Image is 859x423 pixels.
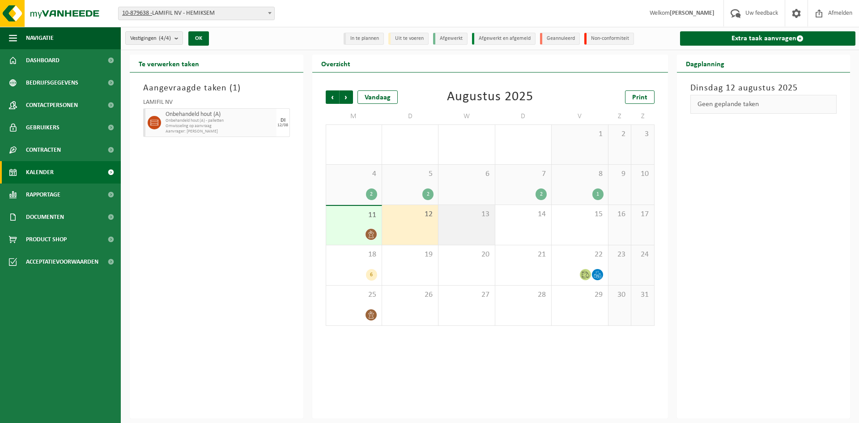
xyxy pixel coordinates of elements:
[625,90,655,104] a: Print
[636,209,649,219] span: 17
[636,250,649,260] span: 24
[556,290,603,300] span: 29
[536,188,547,200] div: 2
[125,31,183,45] button: Vestigingen(4/4)
[670,10,714,17] strong: [PERSON_NAME]
[631,108,654,124] td: Z
[443,290,490,300] span: 27
[613,290,626,300] span: 30
[26,161,54,184] span: Kalender
[143,81,290,95] h3: Aangevraagde taken ( )
[443,169,490,179] span: 6
[387,209,434,219] span: 12
[433,33,468,45] li: Afgewerkt
[26,94,78,116] span: Contactpersonen
[122,10,152,17] tcxspan: Call 10-879638 - via 3CX
[340,90,353,104] span: Volgende
[552,108,608,124] td: V
[26,184,60,206] span: Rapportage
[382,108,438,124] td: D
[233,84,238,93] span: 1
[636,169,649,179] span: 10
[443,209,490,219] span: 13
[357,90,398,104] div: Vandaag
[447,90,533,104] div: Augustus 2025
[331,290,377,300] span: 25
[26,206,64,228] span: Documenten
[312,55,359,72] h2: Overzicht
[556,209,603,219] span: 15
[143,99,290,108] div: LAMIFIL NV
[632,94,647,101] span: Print
[613,129,626,139] span: 2
[443,129,490,139] span: 30
[130,32,171,45] span: Vestigingen
[613,169,626,179] span: 9
[592,188,604,200] div: 1
[26,49,60,72] span: Dashboard
[331,210,377,220] span: 11
[331,169,377,179] span: 4
[500,250,547,260] span: 21
[277,123,288,128] div: 12/08
[366,269,377,281] div: 6
[690,81,837,95] h3: Dinsdag 12 augustus 2025
[556,250,603,260] span: 22
[166,111,274,118] span: Onbehandeld hout (A)
[331,129,377,139] span: 28
[500,129,547,139] span: 31
[26,228,67,251] span: Product Shop
[26,72,78,94] span: Bedrijfsgegevens
[387,290,434,300] span: 26
[26,251,98,273] span: Acceptatievoorwaarden
[326,90,339,104] span: Vorige
[500,209,547,219] span: 14
[608,108,631,124] td: Z
[556,129,603,139] span: 1
[166,129,274,134] span: Aanvrager: [PERSON_NAME]
[500,169,547,179] span: 7
[281,118,285,123] div: DI
[500,290,547,300] span: 28
[159,35,171,41] count: (4/4)
[387,250,434,260] span: 19
[188,31,209,46] button: OK
[613,250,626,260] span: 23
[166,124,274,129] span: Omwisseling op aanvraag
[119,7,274,20] span: 10-879638 - LAMIFIL NV - HEMIKSEM
[556,169,603,179] span: 8
[613,209,626,219] span: 16
[331,250,377,260] span: 18
[495,108,552,124] td: D
[438,108,495,124] td: W
[366,188,377,200] div: 2
[443,250,490,260] span: 20
[26,27,54,49] span: Navigatie
[472,33,536,45] li: Afgewerkt en afgemeld
[540,33,580,45] li: Geannuleerd
[344,33,384,45] li: In te plannen
[130,55,208,72] h2: Te verwerken taken
[677,55,733,72] h2: Dagplanning
[690,95,837,114] div: Geen geplande taken
[26,116,60,139] span: Gebruikers
[422,188,434,200] div: 2
[388,33,429,45] li: Uit te voeren
[636,129,649,139] span: 3
[680,31,856,46] a: Extra taak aanvragen
[387,129,434,139] span: 29
[326,108,382,124] td: M
[387,169,434,179] span: 5
[584,33,634,45] li: Non-conformiteit
[26,139,61,161] span: Contracten
[166,118,274,124] span: Onbehandeld hout (A) - palletten
[118,7,275,20] span: 10-879638 - LAMIFIL NV - HEMIKSEM
[636,290,649,300] span: 31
